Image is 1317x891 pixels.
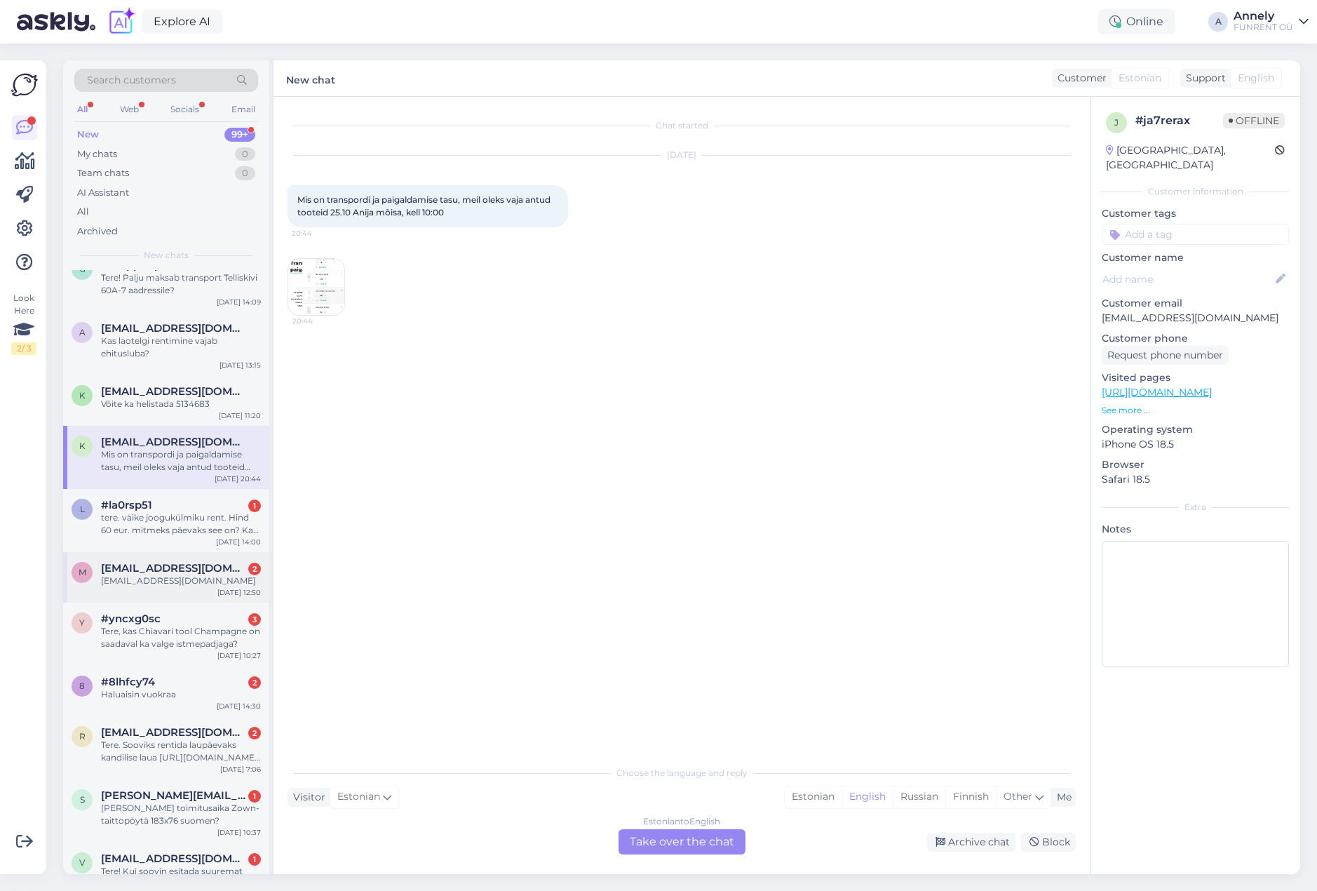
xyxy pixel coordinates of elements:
[219,410,261,421] div: [DATE] 11:20
[74,100,90,119] div: All
[1238,71,1274,86] span: English
[337,789,380,805] span: Estonian
[11,342,36,355] div: 2 / 3
[224,128,255,142] div: 99+
[101,499,152,511] span: #la0rsp51
[101,448,261,474] div: Mis on transpordi ja paigaldamise tasu, meil oleks vaja antud tooteid 25.10 Anija mõisa, kell 10:00
[1102,224,1289,245] input: Add a tag
[248,790,261,803] div: 1
[101,575,261,587] div: [EMAIL_ADDRESS][DOMAIN_NAME]
[292,316,345,326] span: 20:44
[142,10,222,34] a: Explore AI
[1208,12,1228,32] div: A
[1102,311,1289,326] p: [EMAIL_ADDRESS][DOMAIN_NAME]
[11,292,36,355] div: Look Here
[1004,790,1032,803] span: Other
[1102,370,1289,385] p: Visited pages
[101,511,261,537] div: tere. väike joogukülmiku rent. Hind 60 eur. mitmeks päevaks see on? Kas 60 eurot päevas?
[77,147,117,161] div: My chats
[1051,790,1072,805] div: Me
[785,786,842,808] div: Estonian
[80,504,85,514] span: l
[945,786,996,808] div: Finnish
[248,676,261,689] div: 2
[79,857,85,868] span: v
[79,441,86,451] span: k
[101,398,261,410] div: Võite ka helistada 5134683
[79,617,85,628] span: y
[11,72,38,98] img: Askly Logo
[101,322,247,335] span: aina@ecofertis.eu
[1102,206,1289,221] p: Customer tags
[1102,272,1273,287] input: Add name
[288,149,1076,161] div: [DATE]
[101,436,247,448] span: kailikann90@gmail.com
[101,739,261,764] div: Tere. Sooviks rentida laupäevaks kandilise laua [URL][DOMAIN_NAME] ja 13 klapptooli, lisaks 2 lau...
[235,166,255,180] div: 0
[216,537,261,547] div: [DATE] 14:00
[292,228,344,239] span: 20:44
[101,335,261,360] div: Kas laotelgi rentimine vajab ehitusluba?
[107,7,136,36] img: explore-ai
[248,563,261,575] div: 2
[101,272,261,297] div: Tere! Palju maksab transport Telliskivi 60A-7 aadressile?
[1102,422,1289,437] p: Operating system
[288,259,344,315] img: Attachment
[77,205,89,219] div: All
[79,327,86,337] span: a
[217,650,261,661] div: [DATE] 10:27
[1102,404,1289,417] p: See more ...
[101,562,247,575] span: meriliis.raidma@spatallinn.ee
[217,587,261,598] div: [DATE] 12:50
[248,853,261,866] div: 1
[101,852,247,865] span: virve.linder@mail.ee
[215,474,261,484] div: [DATE] 20:44
[1102,185,1289,198] div: Customer information
[117,100,142,119] div: Web
[168,100,202,119] div: Socials
[77,225,118,239] div: Archived
[1102,501,1289,514] div: Extra
[77,128,99,142] div: New
[101,625,261,650] div: Tere, kas Chiavari tool Champagne on saadaval ka valge istmepadjaga?
[1102,331,1289,346] p: Customer phone
[927,833,1015,852] div: Archive chat
[1102,296,1289,311] p: Customer email
[1234,11,1309,33] a: AnnelyFUNRENT OÜ
[101,612,161,625] span: #yncxg0sc
[101,865,261,890] div: Tere! Kui soovin esitada suuremat nõude ja dekoratsioonide tellimust, mis on vaja toimetada Jõhvi...
[1135,112,1223,129] div: # ja7rerax
[1106,143,1275,173] div: [GEOGRAPHIC_DATA], [GEOGRAPHIC_DATA]
[297,194,553,217] span: Mis on transpordi ja paigaldamise tasu, meil oleks vaja antud tooteid 25.10 Anija mõisa, kell 10:00
[1223,113,1285,128] span: Offline
[220,764,261,775] div: [DATE] 7:06
[1052,71,1107,86] div: Customer
[1021,833,1076,852] div: Block
[144,249,189,262] span: New chats
[1234,22,1293,33] div: FUNRENT OÜ
[893,786,945,808] div: Russian
[1180,71,1226,86] div: Support
[101,385,247,398] span: kapteni.talu@gmail.com
[1102,437,1289,452] p: iPhone OS 18.5
[1102,386,1212,398] a: [URL][DOMAIN_NAME]
[217,297,261,307] div: [DATE] 14:09
[248,727,261,739] div: 2
[79,390,86,401] span: k
[248,500,261,512] div: 1
[101,676,155,688] span: #8lhfcy74
[101,802,261,827] div: [PERSON_NAME] toimitusaika Zown-taittopöytä 183x76 suomen?
[619,829,745,855] div: Take over the chat
[1234,11,1293,22] div: Annely
[77,186,129,200] div: AI Assistant
[79,731,86,742] span: r
[248,613,261,626] div: 3
[1098,9,1175,34] div: Online
[842,786,893,808] div: English
[101,688,261,701] div: Haluaisin vuokraa
[643,815,720,828] div: Estonian to English
[286,69,335,88] label: New chat
[1102,472,1289,487] p: Safari 18.5
[80,794,85,805] span: s
[101,789,247,802] span: sebastian@cafeida.fi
